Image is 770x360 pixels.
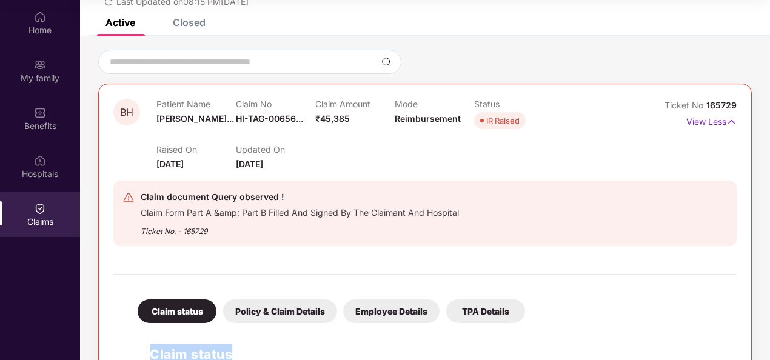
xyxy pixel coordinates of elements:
[236,113,303,124] span: HI-TAG-00656...
[105,16,135,28] div: Active
[665,100,706,110] span: Ticket No
[156,159,184,169] span: [DATE]
[315,113,350,124] span: ₹45,385
[141,190,459,204] div: Claim document Query observed !
[138,299,216,323] div: Claim status
[156,144,236,155] p: Raised On
[395,99,474,109] p: Mode
[141,204,459,218] div: Claim Form Part A &amp; Part B Filled And Signed By The Claimant And Hospital
[223,299,337,323] div: Policy & Claim Details
[34,59,46,71] img: svg+xml;base64,PHN2ZyB3aWR0aD0iMjAiIGhlaWdodD0iMjAiIHZpZXdCb3g9IjAgMCAyMCAyMCIgZmlsbD0ibm9uZSIgeG...
[236,144,315,155] p: Updated On
[686,112,737,128] p: View Less
[141,218,459,237] div: Ticket No. - 165729
[726,115,737,128] img: svg+xml;base64,PHN2ZyB4bWxucz0iaHR0cDovL3d3dy53My5vcmcvMjAwMC9zdmciIHdpZHRoPSIxNyIgaGVpZ2h0PSIxNy...
[34,107,46,119] img: svg+xml;base64,PHN2ZyBpZD0iQmVuZWZpdHMiIHhtbG5zPSJodHRwOi8vd3d3LnczLm9yZy8yMDAwL3N2ZyIgd2lkdGg9Ij...
[236,99,315,109] p: Claim No
[446,299,525,323] div: TPA Details
[395,113,461,124] span: Reimbursement
[122,192,135,204] img: svg+xml;base64,PHN2ZyB4bWxucz0iaHR0cDovL3d3dy53My5vcmcvMjAwMC9zdmciIHdpZHRoPSIyNCIgaGVpZ2h0PSIyNC...
[156,113,234,124] span: [PERSON_NAME]...
[34,155,46,167] img: svg+xml;base64,PHN2ZyBpZD0iSG9zcGl0YWxzIiB4bWxucz0iaHR0cDovL3d3dy53My5vcmcvMjAwMC9zdmciIHdpZHRoPS...
[474,99,554,109] p: Status
[34,202,46,215] img: svg+xml;base64,PHN2ZyBpZD0iQ2xhaW0iIHhtbG5zPSJodHRwOi8vd3d3LnczLm9yZy8yMDAwL3N2ZyIgd2lkdGg9IjIwIi...
[34,11,46,23] img: svg+xml;base64,PHN2ZyBpZD0iSG9tZSIgeG1sbnM9Imh0dHA6Ly93d3cudzMub3JnLzIwMDAvc3ZnIiB3aWR0aD0iMjAiIG...
[156,99,236,109] p: Patient Name
[173,16,206,28] div: Closed
[706,100,737,110] span: 165729
[486,115,520,127] div: IR Raised
[381,57,391,67] img: svg+xml;base64,PHN2ZyBpZD0iU2VhcmNoLTMyeDMyIiB4bWxucz0iaHR0cDovL3d3dy53My5vcmcvMjAwMC9zdmciIHdpZH...
[315,99,395,109] p: Claim Amount
[236,159,263,169] span: [DATE]
[343,299,440,323] div: Employee Details
[120,107,133,118] span: BH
